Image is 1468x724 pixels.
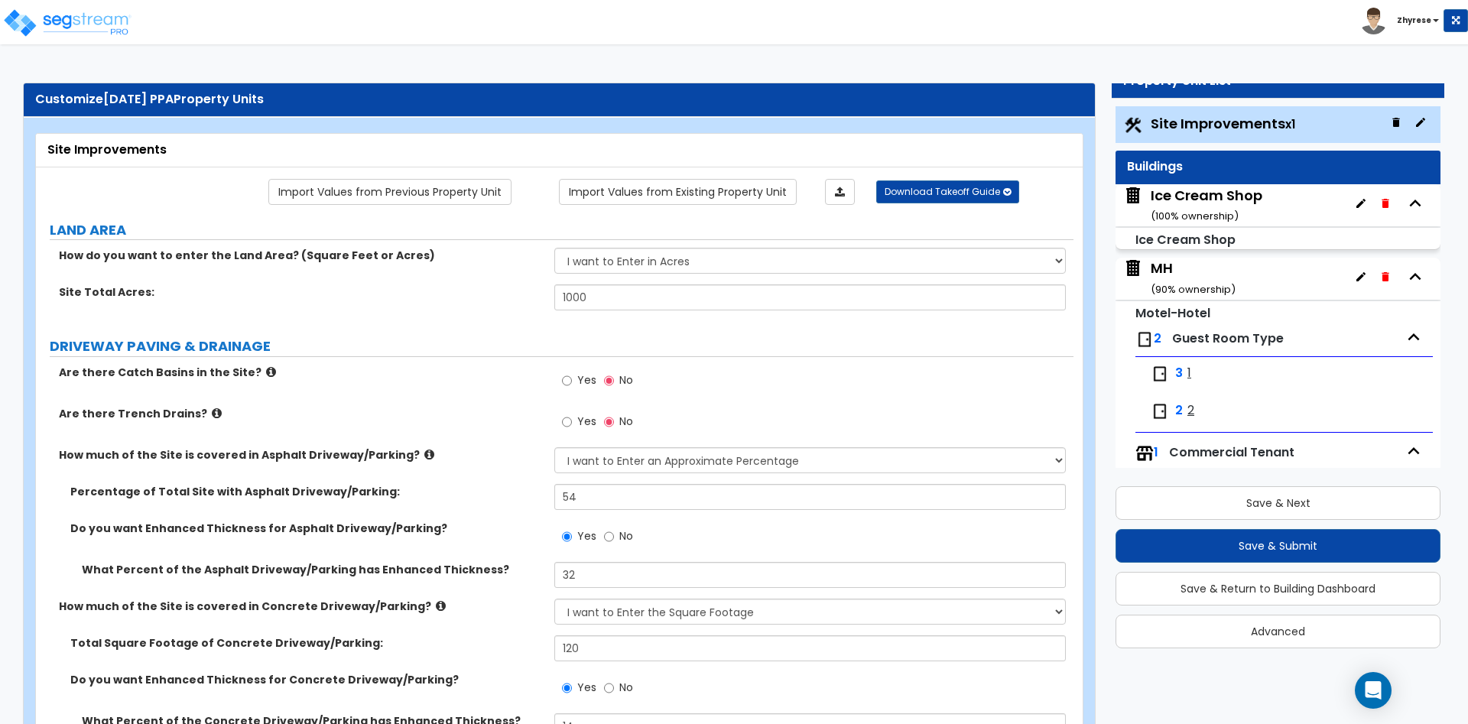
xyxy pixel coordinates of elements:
[562,414,572,430] input: Yes
[59,365,543,380] label: Are there Catch Basins in the Site?
[604,414,614,430] input: No
[1123,258,1143,278] img: building.svg
[436,600,446,612] i: click for more info!
[1116,486,1440,520] button: Save & Next
[1123,186,1262,225] span: Ice Cream Shop
[70,521,543,536] label: Do you want Enhanced Thickness for Asphalt Driveway/Parking?
[562,528,572,545] input: Yes
[604,680,614,696] input: No
[1187,365,1191,382] span: 1
[47,141,1071,159] div: Site Improvements
[1360,8,1387,34] img: avatar.png
[1151,114,1295,133] span: Site Improvements
[876,180,1019,203] button: Download Takeoff Guide
[562,372,572,389] input: Yes
[1151,209,1239,223] small: ( 100 % ownership)
[1169,443,1294,461] span: Commercial Tenant
[1187,402,1194,420] span: 2
[1154,330,1161,347] span: 2
[2,8,132,38] img: logo_pro_r.png
[1172,330,1284,347] span: Guest Room Type
[50,336,1073,356] label: DRIVEWAY PAVING & DRAINAGE
[1175,402,1183,420] span: 2
[1127,158,1429,176] div: Buildings
[268,179,512,205] a: Import the dynamic attribute values from previous properties.
[1355,672,1392,709] div: Open Intercom Messenger
[50,220,1073,240] label: LAND AREA
[1116,572,1440,605] button: Save & Return to Building Dashboard
[559,179,797,205] a: Import the dynamic attribute values from existing properties.
[35,91,1083,109] div: Customize Property Units
[1123,258,1236,297] span: MH
[1135,231,1236,248] small: Ice Cream Shop
[59,599,543,614] label: How much of the Site is covered in Concrete Driveway/Parking?
[1151,282,1236,297] small: ( 90 % ownership)
[59,406,543,421] label: Are there Trench Drains?
[1116,615,1440,648] button: Advanced
[70,635,543,651] label: Total Square Footage of Concrete Driveway/Parking:
[1116,529,1440,563] button: Save & Submit
[70,672,543,687] label: Do you want Enhanced Thickness for Concrete Driveway/Parking?
[562,680,572,696] input: Yes
[59,447,543,463] label: How much of the Site is covered in Asphalt Driveway/Parking?
[212,407,222,419] i: click for more info!
[1151,186,1262,225] div: Ice Cream Shop
[1397,15,1431,26] b: Zhyrese
[103,90,174,108] span: [DATE] PPA
[619,528,633,544] span: No
[1175,365,1183,382] span: 3
[1135,330,1154,349] img: door.png
[59,284,543,300] label: Site Total Acres:
[1285,116,1295,132] small: x1
[577,680,596,695] span: Yes
[1151,258,1236,297] div: MH
[577,528,596,544] span: Yes
[1154,443,1158,461] span: 1
[619,680,633,695] span: No
[619,372,633,388] span: No
[577,414,596,429] span: Yes
[424,449,434,460] i: click for more info!
[604,372,614,389] input: No
[59,248,543,263] label: How do you want to enter the Land Area? (Square Feet or Acres)
[266,366,276,378] i: click for more info!
[885,185,1000,198] span: Download Takeoff Guide
[604,528,614,545] input: No
[1151,402,1169,420] img: door.png
[1135,444,1154,463] img: tenants.png
[1123,186,1143,206] img: building.svg
[825,179,855,205] a: Import the dynamic attributes value through Excel sheet
[1151,365,1169,383] img: door.png
[1135,304,1210,322] small: Motel-Hotel
[82,562,543,577] label: What Percent of the Asphalt Driveway/Parking has Enhanced Thickness?
[70,484,543,499] label: Percentage of Total Site with Asphalt Driveway/Parking:
[619,414,633,429] span: No
[577,372,596,388] span: Yes
[1123,115,1143,135] img: Construction.png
